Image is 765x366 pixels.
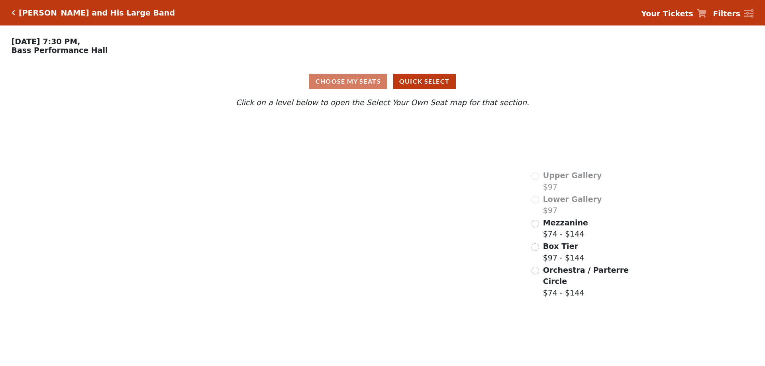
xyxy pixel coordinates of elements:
a: Your Tickets [641,8,706,20]
strong: Filters [713,9,740,18]
span: Mezzanine [543,218,588,227]
span: Lower Gallery [543,195,602,204]
p: Click on a level below to open the Select Your Own Seat map for that section. [101,97,664,108]
label: $97 [543,194,602,216]
a: Click here to go back to filters [12,10,15,16]
a: Filters [713,8,753,20]
span: Upper Gallery [543,171,602,180]
button: Quick Select [393,74,456,89]
label: $97 [543,170,602,192]
path: Orchestra / Parterre Circle - Seats Available: 146 [275,252,432,346]
span: Box Tier [543,242,578,251]
label: $74 - $144 [543,217,588,240]
path: Upper Gallery - Seats Available: 0 [189,123,345,160]
label: $97 - $144 [543,241,585,263]
path: Lower Gallery - Seats Available: 0 [201,153,365,205]
strong: Your Tickets [641,9,693,18]
label: $74 - $144 [543,264,630,299]
h5: [PERSON_NAME] and His Large Band [19,8,175,18]
span: Orchestra / Parterre Circle [543,266,629,286]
